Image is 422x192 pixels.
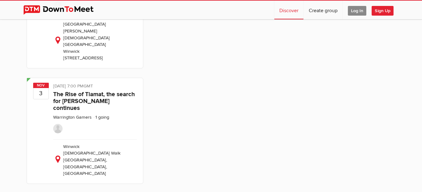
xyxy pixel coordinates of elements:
[53,115,92,120] a: Warrington Gamers
[372,1,399,19] a: Sign Up
[304,1,343,19] a: Create group
[84,83,93,89] span: Europe/London
[53,124,63,133] img: Geordie Sean
[53,83,137,91] div: [DATE] 7:00 PM
[63,144,120,176] span: Winwick [DEMOGRAPHIC_DATA] Walk [GEOGRAPHIC_DATA], [GEOGRAPHIC_DATA], [GEOGRAPHIC_DATA]
[93,115,109,120] li: 1 going
[343,1,371,19] a: Log In
[53,91,135,112] a: The Rise of Tiamat, the search for [PERSON_NAME] continues
[348,6,366,16] span: Log In
[63,22,110,61] span: [GEOGRAPHIC_DATA][PERSON_NAME] [DEMOGRAPHIC_DATA] [GEOGRAPHIC_DATA] Winwick [STREET_ADDRESS]
[33,83,49,88] span: Nov
[23,5,103,15] img: DownToMeet
[33,88,48,99] b: 3
[274,1,303,19] a: Discover
[372,6,394,16] span: Sign Up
